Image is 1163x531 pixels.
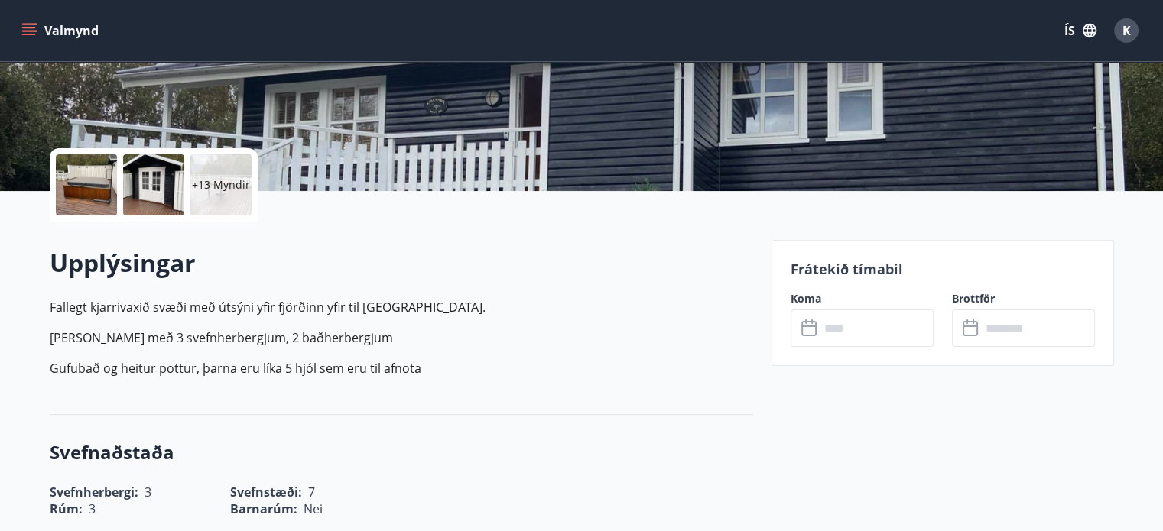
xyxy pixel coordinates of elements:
label: Koma [791,291,934,306]
button: K [1108,12,1145,49]
span: K [1122,22,1131,39]
p: [PERSON_NAME] með 3 svefnherbergjum, 2 baðherbergjum [50,329,753,347]
p: Frátekið tímabil [791,259,1095,279]
h2: Upplýsingar [50,246,753,280]
p: +13 Myndir [192,177,250,193]
p: Gufubað og heitur pottur, þarna eru líka 5 hjól sem eru til afnota [50,359,753,377]
span: Nei [304,500,323,517]
span: Rúm : [50,500,83,517]
p: Fallegt kjarrivaxið svæði með útsýni yfir fjörðinn yfir til [GEOGRAPHIC_DATA]. [50,298,753,316]
button: ÍS [1056,17,1105,44]
label: Brottför [952,291,1095,306]
button: menu [18,17,105,44]
span: Barnarúm : [230,500,297,517]
span: 3 [89,500,96,517]
h3: Svefnaðstaða [50,439,753,465]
